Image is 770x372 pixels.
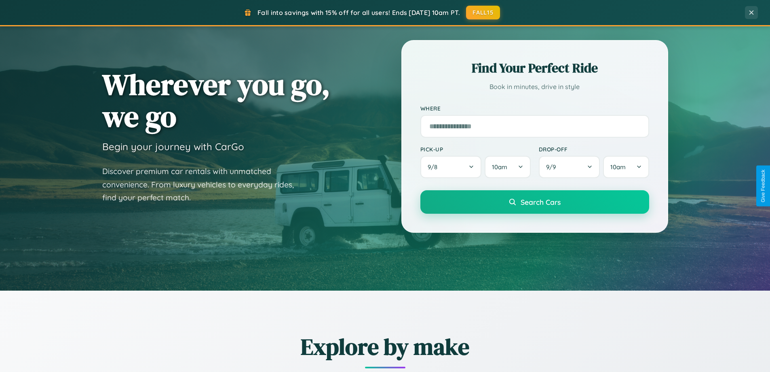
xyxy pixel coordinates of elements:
[102,140,244,153] h3: Begin your journey with CarGo
[610,163,626,171] span: 10am
[420,146,531,153] label: Pick-up
[521,198,561,206] span: Search Cars
[485,156,530,178] button: 10am
[102,68,330,132] h1: Wherever you go, we go
[539,146,649,153] label: Drop-off
[420,81,649,93] p: Book in minutes, drive in style
[466,6,500,19] button: FALL15
[539,156,600,178] button: 9/9
[546,163,560,171] span: 9 / 9
[257,9,460,17] span: Fall into savings with 15% off for all users! Ends [DATE] 10am PT.
[143,331,628,362] h2: Explore by make
[492,163,507,171] span: 10am
[420,156,482,178] button: 9/8
[420,105,649,112] label: Where
[760,170,766,202] div: Give Feedback
[603,156,649,178] button: 10am
[420,190,649,214] button: Search Cars
[102,165,304,204] p: Discover premium car rentals with unmatched convenience. From luxury vehicles to everyday rides, ...
[420,59,649,77] h2: Find Your Perfect Ride
[428,163,441,171] span: 9 / 8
